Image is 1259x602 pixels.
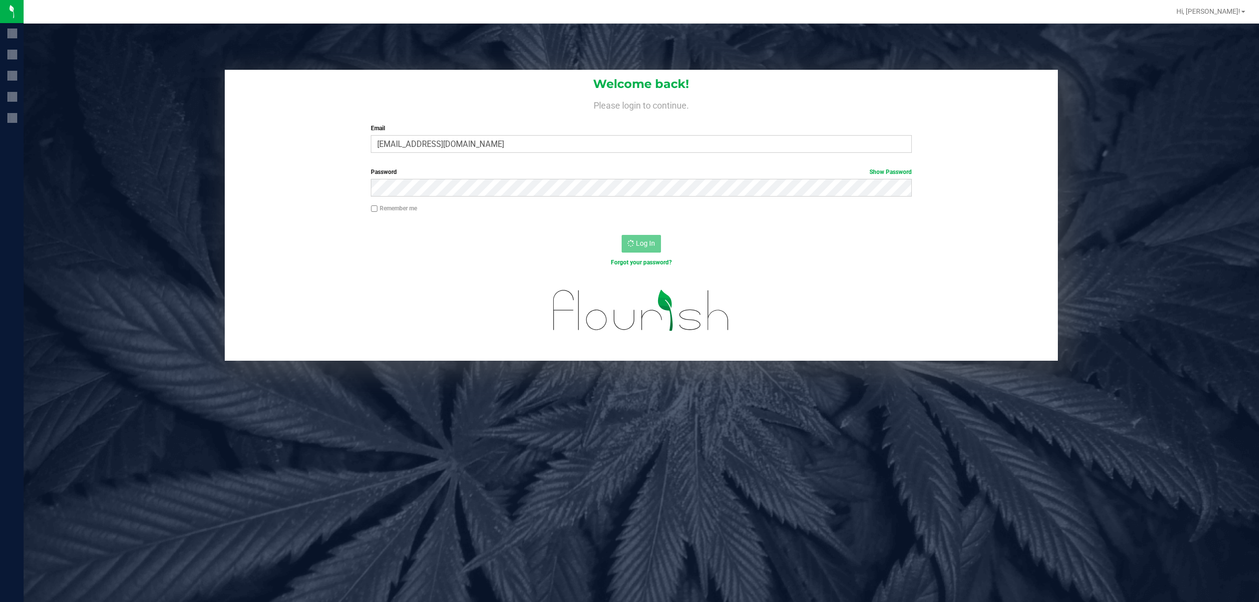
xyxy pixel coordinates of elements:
span: Log In [636,239,655,247]
h4: Please login to continue. [225,98,1058,110]
h1: Welcome back! [225,78,1058,90]
a: Show Password [869,169,912,175]
span: Hi, [PERSON_NAME]! [1176,7,1240,15]
label: Email [371,124,912,133]
label: Remember me [371,204,417,213]
input: Remember me [371,205,378,212]
img: flourish_logo.svg [537,277,746,344]
button: Log In [622,235,661,253]
span: Password [371,169,397,175]
a: Forgot your password? [611,259,672,266]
